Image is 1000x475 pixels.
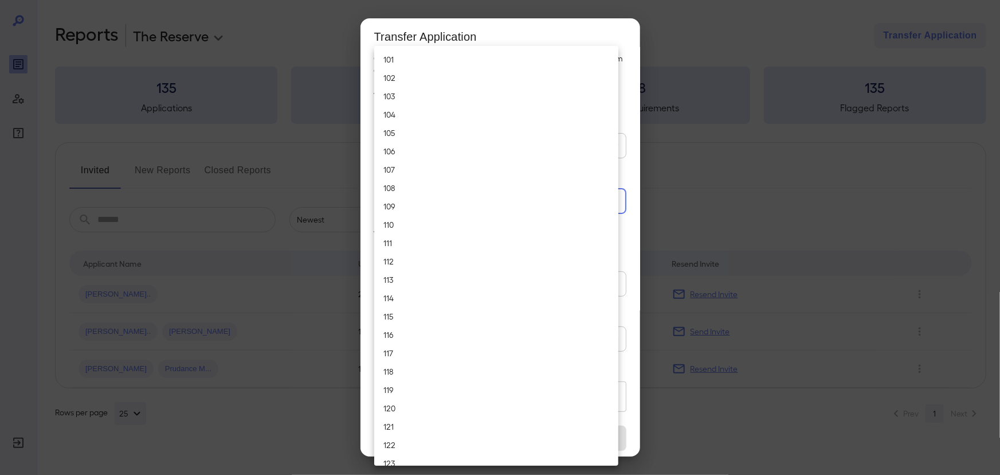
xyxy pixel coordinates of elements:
li: 116 [374,326,618,344]
li: 113 [374,271,618,289]
li: 110 [374,216,618,234]
li: 111 [374,234,618,252]
li: 105 [374,124,618,142]
li: 109 [374,197,618,216]
li: 101 [374,50,618,69]
li: 115 [374,307,618,326]
li: 119 [374,381,618,399]
li: 107 [374,161,618,179]
li: 120 [374,399,618,418]
li: 102 [374,69,618,87]
li: 108 [374,179,618,197]
li: 112 [374,252,618,271]
li: 106 [374,142,618,161]
li: 114 [374,289,618,307]
li: 123 [374,454,618,473]
li: 103 [374,87,618,106]
li: 122 [374,436,618,454]
li: 118 [374,363,618,381]
li: 121 [374,418,618,436]
li: 104 [374,106,618,124]
li: 117 [374,344,618,363]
